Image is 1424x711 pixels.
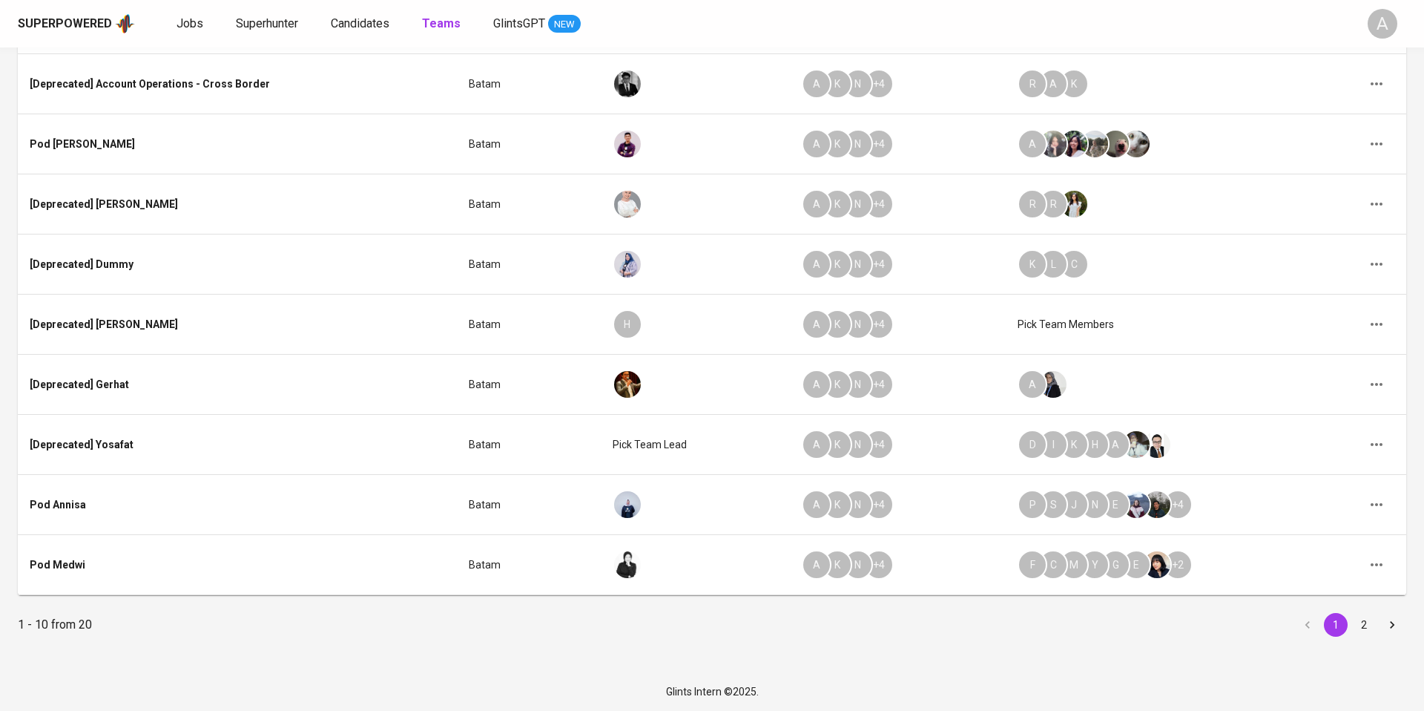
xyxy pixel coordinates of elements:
[457,235,601,295] td: Batam
[823,370,852,399] div: K
[614,131,641,157] img: erwin@glints.com
[843,490,873,520] div: N
[864,430,894,459] div: + 4
[457,114,601,174] td: Batam
[614,251,641,278] img: raja@glints.com
[18,13,135,35] a: Superpoweredapp logo
[1018,318,1114,330] span: Pick team members
[802,249,831,279] div: A
[1163,550,1193,580] div: + 2
[1121,550,1151,580] div: E
[802,370,831,399] div: A
[1144,431,1170,458] img: josua.auron@glints.com
[1018,69,1047,99] div: R
[457,475,601,535] td: Batam
[1040,371,1067,398] img: darulfa@glints.com
[1038,189,1068,219] div: R
[1101,490,1130,520] div: E
[1038,550,1068,580] div: C
[177,16,203,30] span: Jobs
[864,129,894,159] div: + 4
[613,309,642,339] div: H
[1038,249,1068,279] div: L
[1144,551,1170,578] img: mariskha@glints.com
[864,249,894,279] div: + 4
[802,309,831,339] div: A
[1061,191,1087,217] img: keni@glints.com
[1018,189,1047,219] div: R
[1380,613,1404,637] button: Go to next page
[1038,490,1068,520] div: S
[457,174,601,235] td: Batam
[30,437,133,452] div: [Deprecated] Yosafat
[1080,490,1110,520] div: N
[1059,249,1089,279] div: C
[1018,430,1047,459] div: D
[613,439,687,450] span: Pick team lead
[1059,490,1089,520] div: J
[1123,131,1150,157] img: tharisa.rizky@glints.com
[614,551,641,578] img: medwi@glints.com
[1018,550,1047,580] div: F
[30,557,85,572] div: Pod Medwi
[864,370,894,399] div: + 4
[30,317,178,332] div: [Deprecated] [PERSON_NAME]
[1101,550,1130,580] div: G
[802,69,831,99] div: A
[457,54,601,114] td: Batam
[1018,249,1047,279] div: K
[843,249,873,279] div: N
[30,257,133,272] div: [Deprecated] Dummy
[1102,131,1129,157] img: aji.muda@glints.com
[843,69,873,99] div: N
[1123,431,1150,458] img: basil@glints.com
[614,71,641,97] img: fadil@glints.com
[236,16,298,30] span: Superhunter
[614,491,641,518] img: annisa@glints.com
[457,415,601,475] td: Batam
[802,550,831,580] div: A
[30,497,86,512] div: Pod Annisa
[1018,129,1047,159] div: A
[1368,9,1397,39] div: A
[802,430,831,459] div: A
[823,249,852,279] div: K
[1040,131,1067,157] img: audrey.satria@glints.com
[1059,430,1089,459] div: K
[823,490,852,520] div: K
[823,189,852,219] div: K
[457,535,601,595] td: Batam
[843,129,873,159] div: N
[864,490,894,520] div: + 4
[457,355,601,415] td: Batam
[1081,131,1108,157] img: laura@glints.com
[331,15,392,33] a: Candidates
[823,129,852,159] div: K
[422,16,461,30] b: Teams
[1059,69,1089,99] div: K
[115,13,135,35] img: app logo
[177,15,206,33] a: Jobs
[823,550,852,580] div: K
[30,197,178,212] div: [Deprecated] [PERSON_NAME]
[1018,370,1047,399] div: A
[493,16,545,30] span: GlintsGPT
[843,430,873,459] div: N
[331,16,389,30] span: Candidates
[1061,131,1087,157] img: rolla@glints.com
[843,189,873,219] div: N
[823,69,852,99] div: K
[30,76,270,91] div: [Deprecated] Account Operations - Cross Border
[1144,491,1170,518] img: glenn@glints.com
[1018,490,1047,520] div: P
[548,17,581,32] span: NEW
[30,377,129,392] div: [Deprecated] Gerhat
[802,490,831,520] div: A
[18,616,92,634] p: 1 - 10 from 20
[843,370,873,399] div: N
[422,15,464,33] a: Teams
[30,137,135,151] div: Pod [PERSON_NAME]
[614,191,641,217] img: adissa@glints.com
[864,550,894,580] div: + 4
[1352,613,1376,637] button: Go to page 2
